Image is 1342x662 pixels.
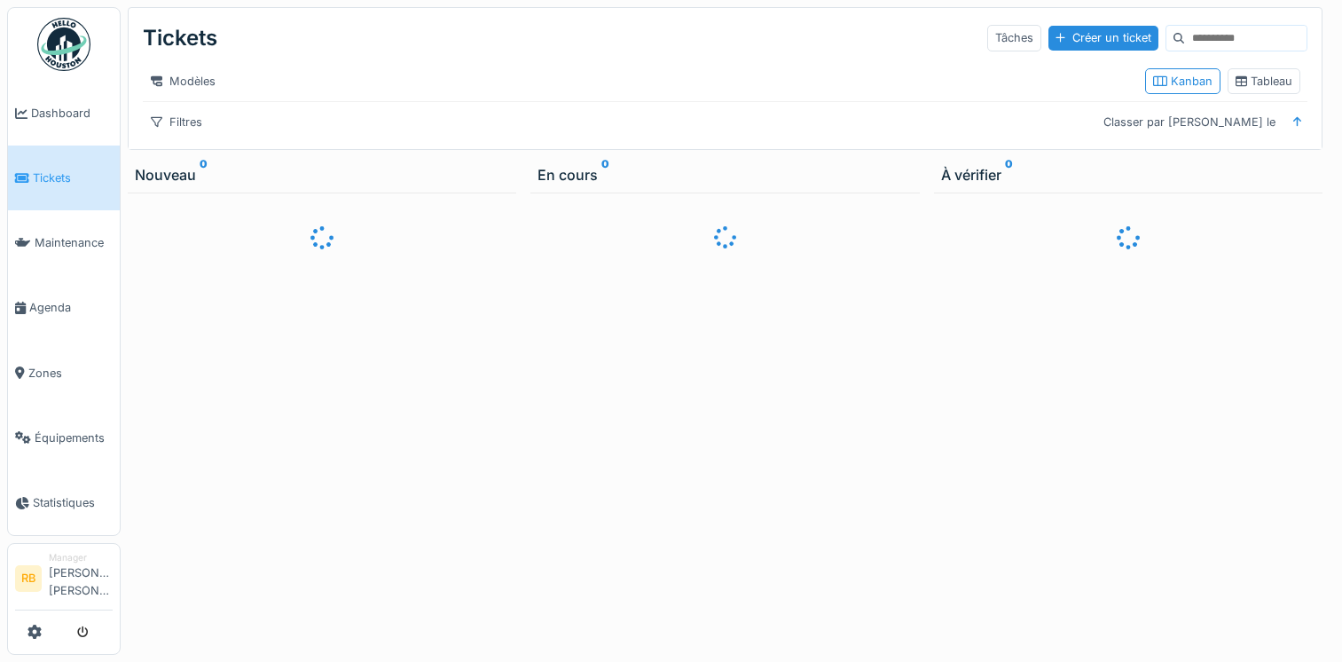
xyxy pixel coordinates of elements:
[33,494,113,511] span: Statistiques
[538,164,912,185] div: En cours
[8,81,120,146] a: Dashboard
[8,146,120,210] a: Tickets
[941,164,1315,185] div: À vérifier
[8,210,120,275] a: Maintenance
[8,341,120,406] a: Zones
[35,430,113,446] span: Équipements
[1005,164,1013,185] sup: 0
[143,68,224,94] div: Modèles
[49,551,113,606] li: [PERSON_NAME] [PERSON_NAME]
[37,18,90,71] img: Badge_color-CXgf-gQk.svg
[31,105,113,122] span: Dashboard
[28,365,113,382] span: Zones
[15,565,42,592] li: RB
[8,406,120,470] a: Équipements
[8,275,120,340] a: Agenda
[1153,73,1213,90] div: Kanban
[135,164,509,185] div: Nouveau
[29,299,113,316] span: Agenda
[1095,109,1283,135] div: Classer par [PERSON_NAME] le
[1236,73,1292,90] div: Tableau
[143,109,210,135] div: Filtres
[35,234,113,251] span: Maintenance
[143,15,217,61] div: Tickets
[49,551,113,564] div: Manager
[601,164,609,185] sup: 0
[200,164,208,185] sup: 0
[33,169,113,186] span: Tickets
[15,551,113,611] a: RB Manager[PERSON_NAME] [PERSON_NAME]
[1048,26,1158,50] div: Créer un ticket
[987,25,1041,51] div: Tâches
[8,470,120,535] a: Statistiques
